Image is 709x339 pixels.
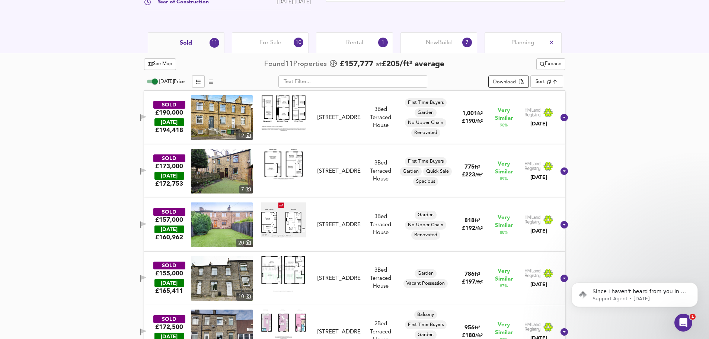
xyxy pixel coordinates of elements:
[153,315,185,323] div: SOLD
[500,122,508,128] span: 90 %
[475,326,480,330] span: ft²
[403,279,448,288] div: Vacant Possession
[405,99,447,106] span: First Time Buyers
[462,172,483,178] span: £ 223
[464,164,475,170] span: 775
[495,160,513,176] span: Very Similar
[191,95,253,140] img: property thumbnail
[475,333,483,338] span: / ft²
[488,76,529,88] button: Download
[154,118,184,126] div: [DATE]
[500,230,508,236] span: 88 %
[236,239,253,247] div: 20
[413,178,438,185] span: Spacious
[524,322,553,332] img: Land Registry
[411,129,440,136] span: Renovated
[495,214,513,230] span: Very Similar
[364,106,397,129] div: 3 Bed Terraced House
[462,333,483,339] span: £ 180
[524,108,553,118] img: Land Registry
[495,321,513,337] span: Very Similar
[411,231,440,240] div: Renovated
[210,38,219,48] div: 11
[317,114,361,122] div: [STREET_ADDRESS]
[500,283,508,289] span: 87 %
[153,262,185,269] div: SOLD
[415,108,437,117] div: Garden
[155,233,183,242] span: £ 160,962
[411,128,440,137] div: Renovated
[462,226,483,231] span: £ 192
[154,172,184,180] div: [DATE]
[236,292,253,301] div: 10
[155,162,183,170] div: £173,000
[462,38,472,47] div: 7
[475,272,480,277] span: ft²
[415,109,437,116] span: Garden
[144,91,565,144] div: SOLD£190,000 [DATE]£194,418property thumbnail 12 Floorplan[STREET_ADDRESS]3Bed Terraced HouseFirs...
[495,107,513,122] span: Very Similar
[376,61,382,68] span: at
[278,75,427,88] input: Text Filter...
[524,174,553,181] div: [DATE]
[159,79,185,84] span: [DATE] Price
[346,39,363,47] span: Rental
[524,281,553,288] div: [DATE]
[475,119,483,124] span: / ft²
[378,38,388,47] div: 1
[462,279,483,285] span: £ 197
[191,202,253,247] a: property thumbnail 20
[180,39,192,47] span: Sold
[364,159,397,183] div: 3 Bed Terraced House
[191,149,253,194] img: property thumbnail
[155,109,183,117] div: £190,000
[154,279,184,287] div: [DATE]
[403,280,448,287] span: Vacant Possession
[560,167,569,176] svg: Show Details
[155,287,183,295] span: £ 165,411
[530,75,563,88] div: Sort
[155,216,183,224] div: £157,000
[462,111,477,116] span: 1,001
[411,232,440,239] span: Renovated
[153,154,185,162] div: SOLD
[524,215,553,225] img: Land Registry
[426,39,452,47] span: New Build
[524,161,553,171] img: Land Registry
[317,167,361,175] div: [STREET_ADDRESS]
[415,269,437,278] div: Garden
[148,60,173,68] span: See Map
[364,266,397,290] div: 3 Bed Terraced House
[261,256,306,292] img: Floorplan
[536,58,565,70] button: Expand
[191,256,253,301] a: property thumbnail 10
[261,310,306,339] img: Floorplan
[674,314,692,332] iframe: Intercom live chat
[524,120,553,128] div: [DATE]
[261,202,306,237] img: Floorplan
[191,149,253,194] a: property thumbnail 7
[261,149,306,180] img: Floorplan
[415,270,437,277] span: Garden
[317,328,361,336] div: [STREET_ADDRESS]
[475,280,483,285] span: / ft²
[405,158,447,165] span: First Time Buyers
[261,95,306,131] img: Floorplan
[191,256,253,301] img: property thumbnail
[500,176,508,182] span: 89 %
[153,208,185,216] div: SOLD
[405,320,447,329] div: First Time Buyers
[560,113,569,122] svg: Show Details
[475,226,483,231] span: / ft²
[524,227,553,235] div: [DATE]
[464,218,475,224] span: 818
[423,168,452,175] span: Quick Sale
[364,213,397,237] div: 3 Bed Terraced House
[154,226,184,233] div: [DATE]
[511,39,534,47] span: Planning
[317,275,361,282] div: [STREET_ADDRESS]
[477,111,483,116] span: ft²
[405,118,446,127] div: No Upper Chain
